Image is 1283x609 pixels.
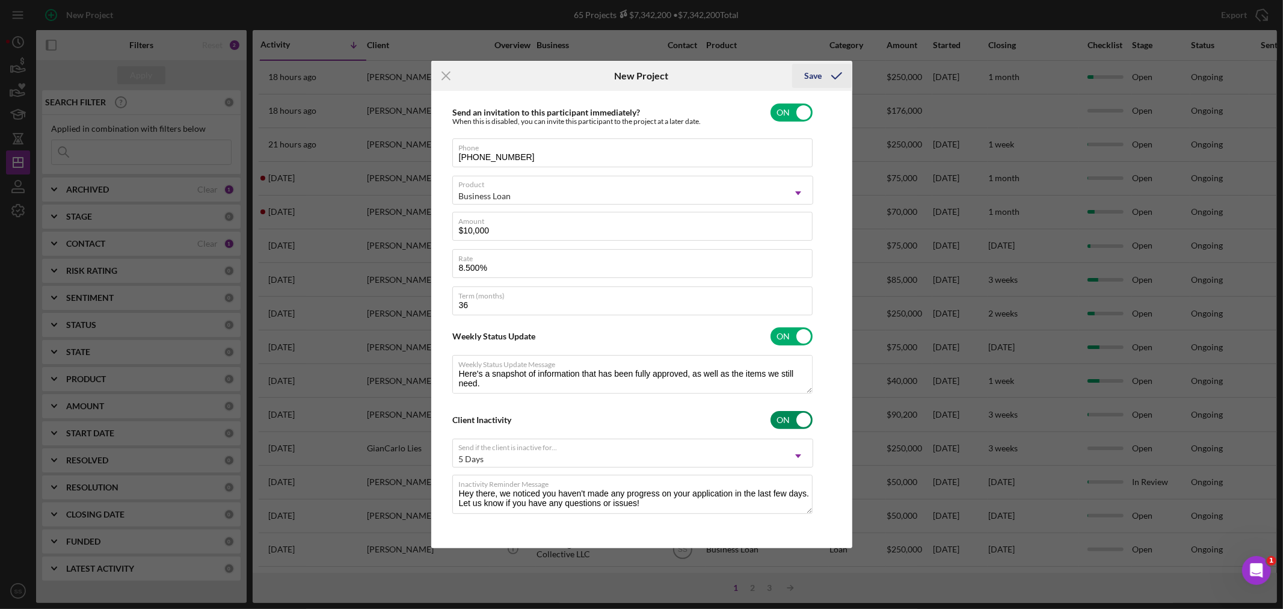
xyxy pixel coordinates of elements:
div: Business Loan [459,191,511,201]
label: Phone [459,139,813,152]
label: Rate [459,250,813,263]
h6: New Project [614,70,668,81]
div: Save [804,64,822,88]
label: Weekly Status Update [453,331,536,341]
span: 1 [1267,556,1276,566]
label: Send an invitation to this participant immediately? [453,107,641,117]
div: When this is disabled, you can invite this participant to the project at a later date. [453,117,701,126]
iframe: Intercom live chat [1242,556,1271,585]
label: Inactivity Reminder Message [459,475,813,489]
label: Weekly Status Update Message [459,356,813,369]
label: Client Inactivity [453,415,512,425]
label: Term (months) [459,287,813,300]
label: Amount [459,212,813,226]
div: 5 Days [459,454,484,464]
button: Save [792,64,852,88]
textarea: Hey there, we noticed you haven't made any progress on your application in the last few days. Let... [452,475,813,513]
textarea: Here's a snapshot of information that has been fully approved, as well as the items we still need... [452,355,813,394]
